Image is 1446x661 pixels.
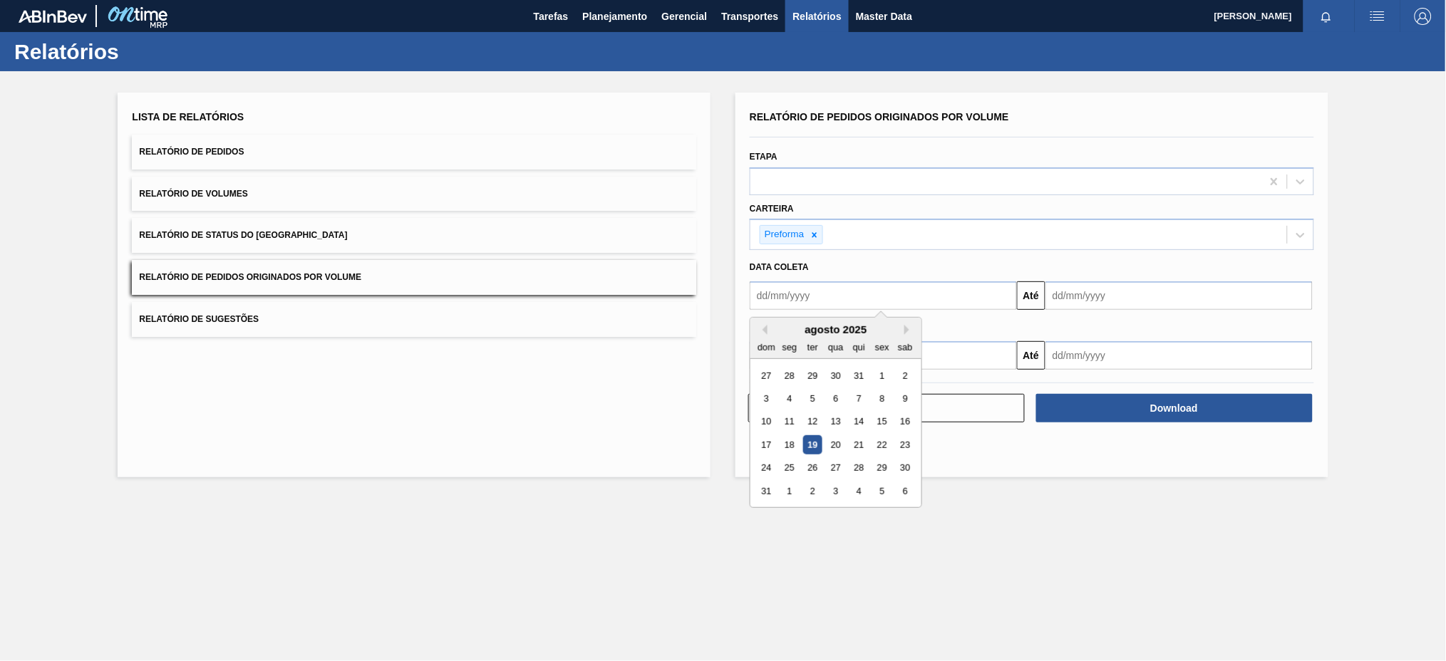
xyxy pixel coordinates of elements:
[750,111,1009,123] span: Relatório de Pedidos Originados por Volume
[757,435,776,454] div: Choose domingo, 17 de agosto de 2025
[896,389,915,408] div: Choose sábado, 9 de agosto de 2025
[780,435,800,454] div: Choose segunda-feira, 18 de agosto de 2025
[896,412,915,432] div: Choose sábado, 16 de agosto de 2025
[826,366,845,385] div: Choose quarta-feira, 30 de julho de 2025
[760,226,807,244] div: Preforma
[780,459,800,478] div: Choose segunda-feira, 25 de agosto de 2025
[826,389,845,408] div: Choose quarta-feira, 6 de agosto de 2025
[849,435,869,454] div: Choose quinta-feira, 21 de agosto de 2025
[803,389,822,408] div: Choose terça-feira, 5 de agosto de 2025
[896,459,915,478] div: Choose sábado, 30 de agosto de 2025
[896,366,915,385] div: Choose sábado, 2 de agosto de 2025
[757,389,776,408] div: Choose domingo, 3 de agosto de 2025
[896,482,915,501] div: Choose sábado, 6 de setembro de 2025
[1036,394,1313,422] button: Download
[803,435,822,454] div: Choose terça-feira, 19 de agosto de 2025
[872,338,892,357] div: sex
[856,8,912,25] span: Master Data
[1045,341,1313,370] input: dd/mm/yyyy
[750,281,1017,310] input: dd/mm/yyyy
[132,177,696,212] button: Relatório de Volumes
[826,482,845,501] div: Choose quarta-feira, 3 de setembro de 2025
[139,189,247,199] span: Relatório de Volumes
[662,8,708,25] span: Gerencial
[750,323,921,335] div: agosto 2025
[1369,8,1386,25] img: userActions
[748,394,1025,422] button: Limpar
[1017,281,1045,310] button: Até
[872,389,892,408] div: Choose sexta-feira, 8 de agosto de 2025
[132,135,696,170] button: Relatório de Pedidos
[872,435,892,454] div: Choose sexta-feira, 22 de agosto de 2025
[721,8,778,25] span: Transportes
[849,389,869,408] div: Choose quinta-feira, 7 de agosto de 2025
[757,459,776,478] div: Choose domingo, 24 de agosto de 2025
[757,338,776,357] div: dom
[849,412,869,432] div: Choose quinta-feira, 14 de agosto de 2025
[750,204,794,214] label: Carteira
[872,459,892,478] div: Choose sexta-feira, 29 de agosto de 2025
[534,8,569,25] span: Tarefas
[780,482,800,501] div: Choose segunda-feira, 1 de setembro de 2025
[139,230,347,240] span: Relatório de Status do [GEOGRAPHIC_DATA]
[849,338,869,357] div: qui
[132,111,244,123] span: Lista de Relatórios
[896,435,915,454] div: Choose sábado, 23 de agosto de 2025
[803,482,822,501] div: Choose terça-feira, 2 de setembro de 2025
[1415,8,1432,25] img: Logout
[826,435,845,454] div: Choose quarta-feira, 20 de agosto de 2025
[872,412,892,432] div: Choose sexta-feira, 15 de agosto de 2025
[849,366,869,385] div: Choose quinta-feira, 31 de julho de 2025
[780,338,800,357] div: seg
[755,364,916,503] div: month 2025-08
[758,325,768,335] button: Previous Month
[872,366,892,385] div: Choose sexta-feira, 1 de agosto de 2025
[139,314,259,324] span: Relatório de Sugestões
[780,389,800,408] div: Choose segunda-feira, 4 de agosto de 2025
[582,8,647,25] span: Planejamento
[803,338,822,357] div: ter
[750,262,809,272] span: Data coleta
[904,325,914,335] button: Next Month
[849,459,869,478] div: Choose quinta-feira, 28 de agosto de 2025
[1017,341,1045,370] button: Até
[872,482,892,501] div: Choose sexta-feira, 5 de setembro de 2025
[896,338,915,357] div: sab
[757,482,776,501] div: Choose domingo, 31 de agosto de 2025
[803,412,822,432] div: Choose terça-feira, 12 de agosto de 2025
[14,43,267,60] h1: Relatórios
[792,8,841,25] span: Relatórios
[757,366,776,385] div: Choose domingo, 27 de julho de 2025
[780,366,800,385] div: Choose segunda-feira, 28 de julho de 2025
[132,260,696,295] button: Relatório de Pedidos Originados por Volume
[826,412,845,432] div: Choose quarta-feira, 13 de agosto de 2025
[750,152,778,162] label: Etapa
[139,147,244,157] span: Relatório de Pedidos
[132,302,696,337] button: Relatório de Sugestões
[803,459,822,478] div: Choose terça-feira, 26 de agosto de 2025
[780,412,800,432] div: Choose segunda-feira, 11 de agosto de 2025
[757,412,776,432] div: Choose domingo, 10 de agosto de 2025
[849,482,869,501] div: Choose quinta-feira, 4 de setembro de 2025
[1303,6,1349,26] button: Notificações
[826,338,845,357] div: qua
[1045,281,1313,310] input: dd/mm/yyyy
[826,459,845,478] div: Choose quarta-feira, 27 de agosto de 2025
[803,366,822,385] div: Choose terça-feira, 29 de julho de 2025
[132,218,696,253] button: Relatório de Status do [GEOGRAPHIC_DATA]
[19,10,87,23] img: TNhmsLtSVTkK8tSr43FrP2fwEKptu5GPRR3wAAAABJRU5ErkJggg==
[139,272,361,282] span: Relatório de Pedidos Originados por Volume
